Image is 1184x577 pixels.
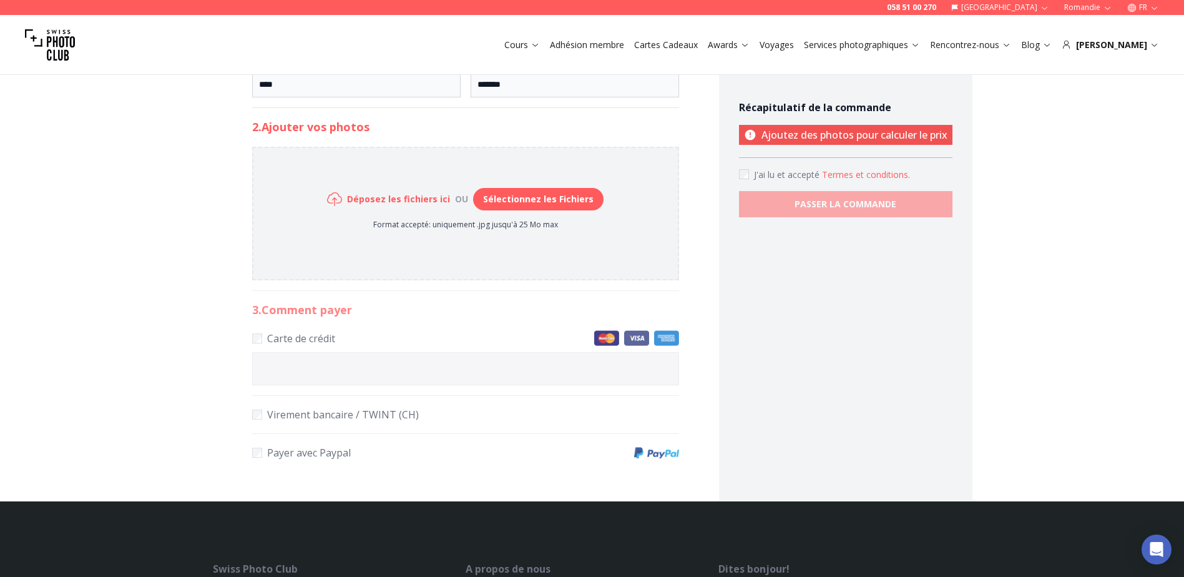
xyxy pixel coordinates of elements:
input: Code postal* [252,71,461,97]
div: A propos de nous [466,561,718,576]
button: Voyages [755,36,799,54]
input: Ville* [471,71,679,97]
button: Sélectionnez les Fichiers [473,188,604,210]
h6: Déposez les fichiers ici [347,193,450,205]
input: Accept terms [739,169,749,179]
button: Rencontrez-nous [925,36,1016,54]
a: Services photographiques [804,39,920,51]
a: Voyages [760,39,794,51]
a: Cours [504,39,540,51]
div: Dites bonjour! [718,561,971,576]
h2: 2. Ajouter vos photos [252,118,679,136]
a: Blog [1021,39,1052,51]
a: Rencontrez-nous [930,39,1011,51]
div: Open Intercom Messenger [1142,535,1172,565]
a: Cartes Cadeaux [634,39,698,51]
button: Awards [703,36,755,54]
div: Swiss Photo Club [213,561,466,576]
p: Ajoutez des photos pour calculer le prix [739,125,952,145]
b: PASSER LA COMMANDE [795,198,896,210]
button: Cartes Cadeaux [629,36,703,54]
a: Awards [708,39,750,51]
button: PASSER LA COMMANDE [739,191,952,217]
button: Blog [1016,36,1057,54]
button: Cours [499,36,545,54]
button: Accept termsJ'ai lu et accepté [822,169,910,181]
button: Services photographiques [799,36,925,54]
a: 058 51 00 270 [887,2,936,12]
div: [PERSON_NAME] [1062,39,1159,51]
p: Format accepté: uniquement .jpg jusqu'à 25 Mo max [327,220,604,230]
span: J'ai lu et accepté [754,169,822,180]
img: Swiss photo club [25,20,75,70]
a: Adhésion membre [550,39,624,51]
button: Adhésion membre [545,36,629,54]
h4: Récapitulatif de la commande [739,100,952,115]
div: ou [450,193,473,205]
